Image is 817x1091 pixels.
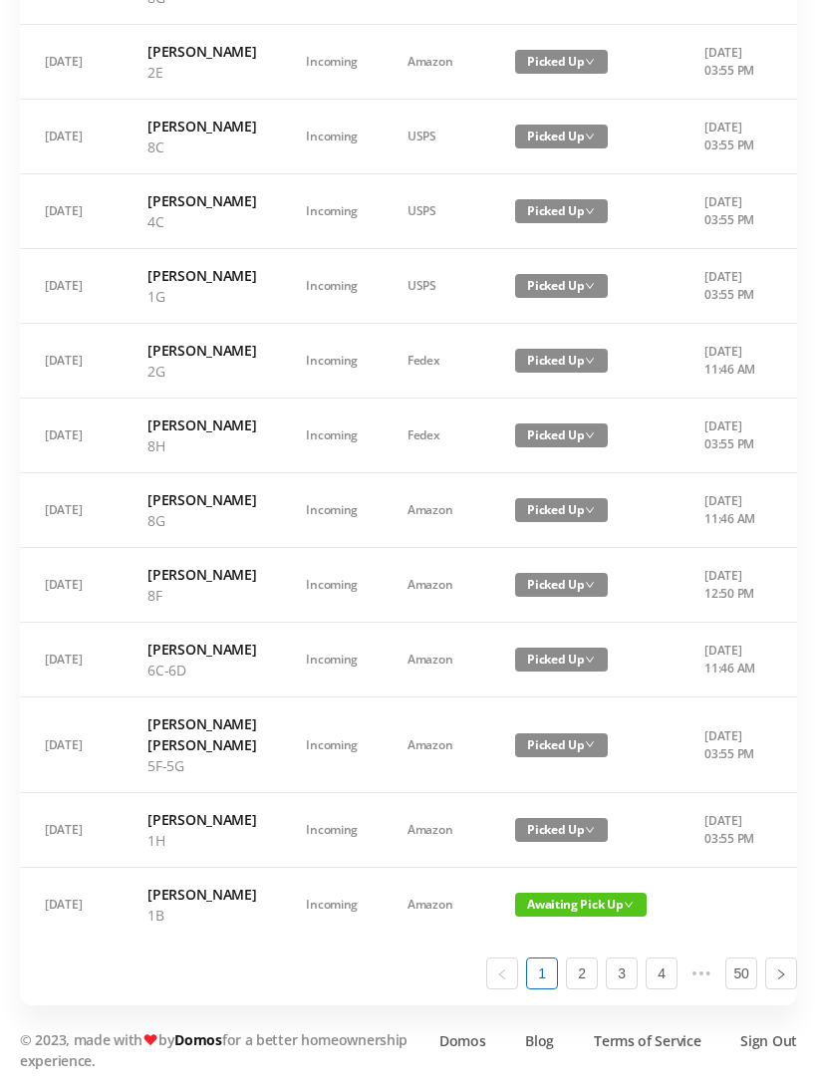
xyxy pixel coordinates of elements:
[383,548,490,623] td: Amazon
[680,697,784,793] td: [DATE] 03:55 PM
[486,957,518,989] li: Previous Page
[147,340,256,361] h6: [PERSON_NAME]
[566,957,598,989] li: 2
[383,25,490,100] td: Amazon
[585,132,595,141] i: icon: down
[515,893,647,917] span: Awaiting Pick Up
[607,958,637,988] a: 3
[585,57,595,67] i: icon: down
[281,249,383,324] td: Incoming
[567,958,597,988] a: 2
[20,399,123,473] td: [DATE]
[525,1030,554,1051] a: Blog
[281,324,383,399] td: Incoming
[20,868,123,942] td: [DATE]
[515,274,608,298] span: Picked Up
[147,755,256,776] p: 5F-5G
[147,585,256,606] p: 8F
[281,174,383,249] td: Incoming
[147,62,256,83] p: 2E
[147,211,256,232] p: 4C
[515,648,608,672] span: Picked Up
[20,174,123,249] td: [DATE]
[281,25,383,100] td: Incoming
[281,623,383,697] td: Incoming
[147,190,256,211] h6: [PERSON_NAME]
[147,116,256,136] h6: [PERSON_NAME]
[20,548,123,623] td: [DATE]
[147,809,256,830] h6: [PERSON_NAME]
[515,423,608,447] span: Picked Up
[147,286,256,307] p: 1G
[496,968,508,980] i: icon: left
[383,399,490,473] td: Fedex
[726,958,756,988] a: 50
[281,100,383,174] td: Incoming
[594,1030,700,1051] a: Terms of Service
[515,50,608,74] span: Picked Up
[383,697,490,793] td: Amazon
[624,900,634,910] i: icon: down
[147,884,256,905] h6: [PERSON_NAME]
[585,739,595,749] i: icon: down
[680,623,784,697] td: [DATE] 11:46 AM
[147,265,256,286] h6: [PERSON_NAME]
[20,249,123,324] td: [DATE]
[680,473,784,548] td: [DATE] 11:46 AM
[147,414,256,435] h6: [PERSON_NAME]
[147,905,256,926] p: 1B
[147,136,256,157] p: 8C
[515,199,608,223] span: Picked Up
[383,793,490,868] td: Amazon
[725,957,757,989] li: 50
[585,356,595,366] i: icon: down
[20,697,123,793] td: [DATE]
[383,174,490,249] td: USPS
[383,324,490,399] td: Fedex
[680,793,784,868] td: [DATE] 03:55 PM
[20,623,123,697] td: [DATE]
[383,868,490,942] td: Amazon
[281,697,383,793] td: Incoming
[585,580,595,590] i: icon: down
[515,498,608,522] span: Picked Up
[20,100,123,174] td: [DATE]
[147,435,256,456] p: 8H
[526,957,558,989] li: 1
[281,473,383,548] td: Incoming
[281,399,383,473] td: Incoming
[147,489,256,510] h6: [PERSON_NAME]
[20,1029,418,1071] p: © 2023, made with by for a better homeownership experience.
[680,548,784,623] td: [DATE] 12:50 PM
[515,733,608,757] span: Picked Up
[515,125,608,148] span: Picked Up
[680,174,784,249] td: [DATE] 03:55 PM
[281,548,383,623] td: Incoming
[646,957,678,989] li: 4
[383,249,490,324] td: USPS
[147,830,256,851] p: 1H
[680,25,784,100] td: [DATE] 03:55 PM
[147,713,256,755] h6: [PERSON_NAME] [PERSON_NAME]
[680,399,784,473] td: [DATE] 03:55 PM
[775,968,787,980] i: icon: right
[680,249,784,324] td: [DATE] 03:55 PM
[585,281,595,291] i: icon: down
[515,818,608,842] span: Picked Up
[680,100,784,174] td: [DATE] 03:55 PM
[383,100,490,174] td: USPS
[383,623,490,697] td: Amazon
[606,957,638,989] li: 3
[740,1030,797,1051] a: Sign Out
[515,349,608,373] span: Picked Up
[281,868,383,942] td: Incoming
[585,655,595,665] i: icon: down
[20,324,123,399] td: [DATE]
[20,473,123,548] td: [DATE]
[527,958,557,988] a: 1
[383,473,490,548] td: Amazon
[20,793,123,868] td: [DATE]
[439,1030,486,1051] a: Domos
[147,660,256,681] p: 6C-6D
[585,206,595,216] i: icon: down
